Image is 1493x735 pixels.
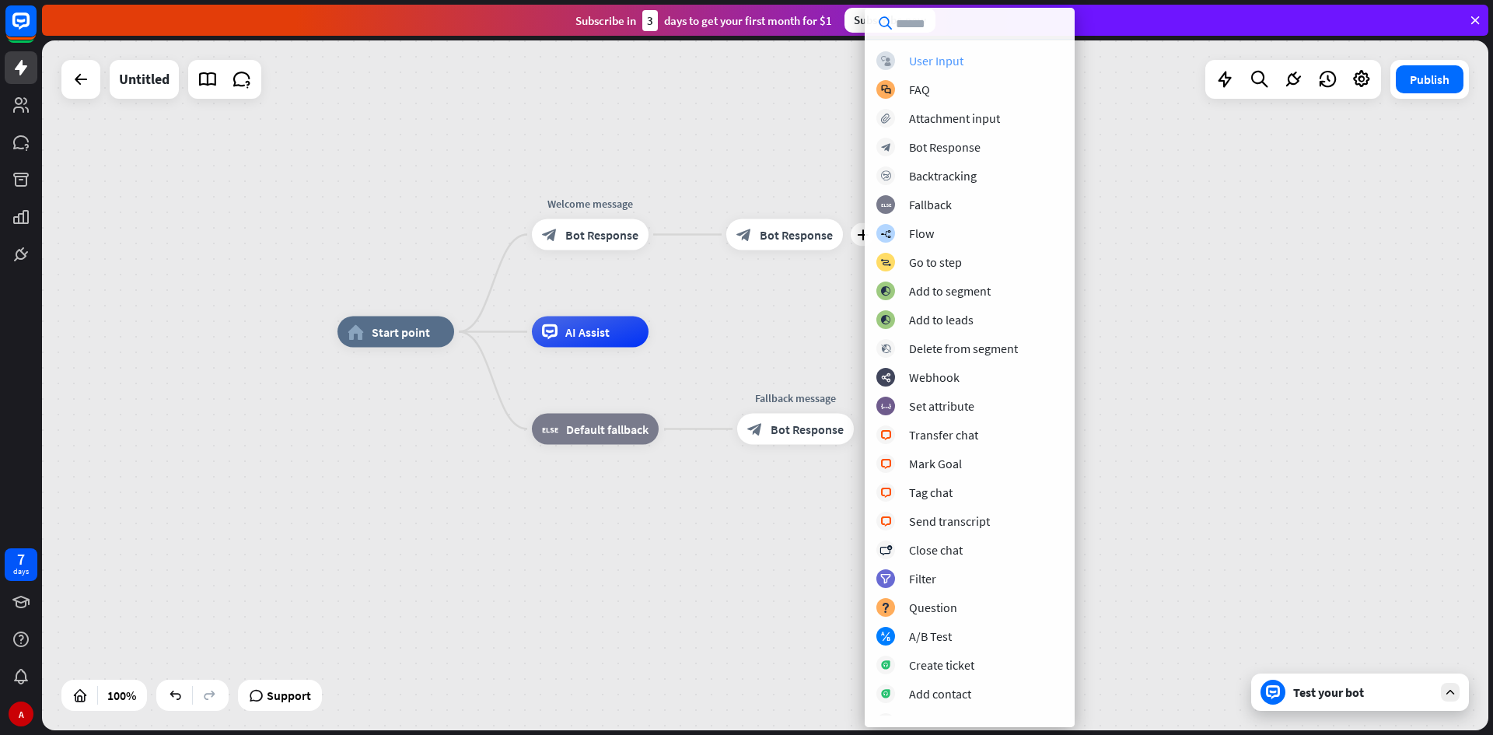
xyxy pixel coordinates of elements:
[565,227,638,243] span: Bot Response
[747,422,763,437] i: block_bot_response
[12,6,59,53] button: Open LiveChat chat widget
[909,312,974,327] div: Add to leads
[909,427,978,443] div: Transfer chat
[542,227,558,243] i: block_bot_response
[909,485,953,500] div: Tag chat
[909,686,971,702] div: Add contact
[881,142,891,152] i: block_bot_response
[880,574,891,584] i: filter
[880,286,891,296] i: block_add_to_segment
[909,197,952,212] div: Fallback
[909,628,952,644] div: A/B Test
[880,516,892,527] i: block_livechat
[1293,684,1433,700] div: Test your bot
[909,110,1000,126] div: Attachment input
[909,139,981,155] div: Bot Response
[909,369,960,385] div: Webhook
[881,200,891,210] i: block_fallback
[565,324,610,340] span: AI Assist
[17,552,25,566] div: 7
[1396,65,1463,93] button: Publish
[881,632,891,642] i: block_ab_testing
[880,488,892,498] i: block_livechat
[726,390,865,406] div: Fallback message
[909,254,962,270] div: Go to step
[881,85,891,95] i: block_faq
[909,542,963,558] div: Close chat
[857,229,869,240] i: plus
[909,398,974,414] div: Set attribute
[760,227,833,243] span: Bot Response
[880,315,891,325] i: block_add_to_segment
[119,60,170,99] div: Untitled
[5,548,37,581] a: 7 days
[909,341,1018,356] div: Delete from segment
[909,600,957,615] div: Question
[880,459,892,469] i: block_livechat
[909,456,962,471] div: Mark Goal
[13,566,29,577] div: days
[844,8,935,33] div: Subscribe now
[909,53,963,68] div: User Input
[348,324,364,340] i: home_2
[880,430,892,440] i: block_livechat
[9,702,33,726] div: A
[909,168,977,184] div: Backtracking
[880,257,891,268] i: block_goto
[736,227,752,243] i: block_bot_response
[881,344,891,354] i: block_delete_from_segment
[881,401,891,411] i: block_set_attribute
[880,229,891,239] i: builder_tree
[642,10,658,31] div: 3
[909,513,990,529] div: Send transcript
[771,422,844,437] span: Bot Response
[909,283,991,299] div: Add to segment
[267,683,311,708] span: Support
[542,422,558,437] i: block_fallback
[909,82,930,97] div: FAQ
[881,56,891,66] i: block_user_input
[103,683,141,708] div: 100%
[520,196,660,212] div: Welcome message
[909,226,934,241] div: Flow
[575,10,832,31] div: Subscribe in days to get your first month for $1
[881,114,891,124] i: block_attachment
[879,545,892,555] i: block_close_chat
[909,571,936,586] div: Filter
[372,324,430,340] span: Start point
[881,171,891,181] i: block_backtracking
[909,715,1009,730] div: Product availability
[566,422,649,437] span: Default fallback
[909,657,974,673] div: Create ticket
[881,603,890,613] i: block_question
[881,373,891,383] i: webhooks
